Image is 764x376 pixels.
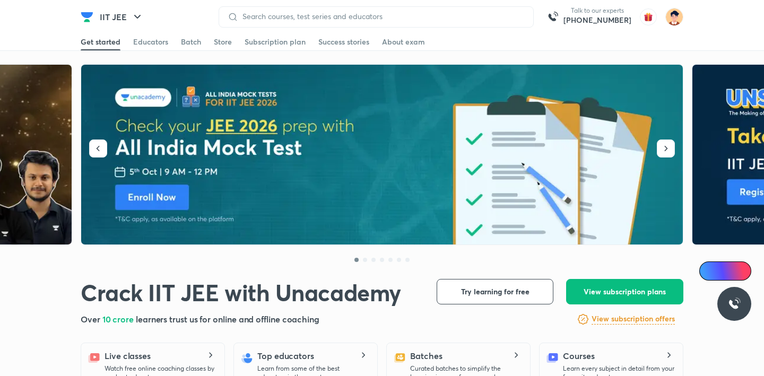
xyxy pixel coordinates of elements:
img: call-us [542,6,563,28]
a: Success stories [318,33,369,50]
p: Talk to our experts [563,6,631,15]
h1: Crack IIT JEE with Unacademy [81,279,401,307]
img: AshutoshMishra Mishra [665,8,683,26]
a: About exam [382,33,425,50]
a: Subscription plan [245,33,306,50]
span: Ai Doubts [717,267,745,275]
h5: Live classes [105,349,151,362]
h5: Batches [410,349,442,362]
div: Subscription plan [245,37,306,47]
a: [PHONE_NUMBER] [563,15,631,25]
h6: View subscription offers [592,313,675,325]
img: Company Logo [81,11,93,23]
img: ttu [728,298,741,310]
a: Ai Doubts [699,261,751,281]
img: Icon [706,267,714,275]
a: Batch [181,33,201,50]
a: Get started [81,33,120,50]
div: Success stories [318,37,369,47]
button: Try learning for free [437,279,553,304]
button: View subscription plans [566,279,683,304]
input: Search courses, test series and educators [238,12,525,21]
div: Educators [133,37,168,47]
div: About exam [382,37,425,47]
div: Get started [81,37,120,47]
span: Over [81,313,102,325]
h5: Courses [563,349,594,362]
a: Educators [133,33,168,50]
a: View subscription offers [592,313,675,326]
img: avatar [640,8,657,25]
div: Batch [181,37,201,47]
a: Store [214,33,232,50]
button: IIT JEE [93,6,150,28]
span: 10 crore [102,313,136,325]
div: Store [214,37,232,47]
h5: Top educators [257,349,314,362]
span: learners trust us for online and offline coaching [136,313,319,325]
span: Try learning for free [461,286,529,297]
span: View subscription plans [584,286,666,297]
